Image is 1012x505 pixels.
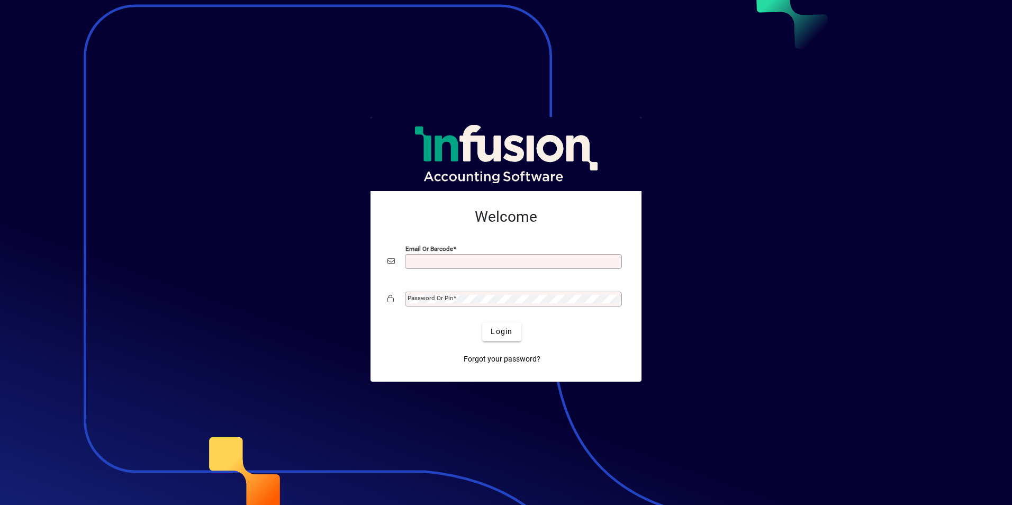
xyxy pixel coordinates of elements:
mat-label: Email or Barcode [405,245,453,252]
span: Login [491,326,512,337]
h2: Welcome [387,208,625,226]
span: Forgot your password? [464,354,540,365]
button: Login [482,322,521,341]
a: Forgot your password? [459,350,545,369]
mat-label: Password or Pin [408,294,453,302]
